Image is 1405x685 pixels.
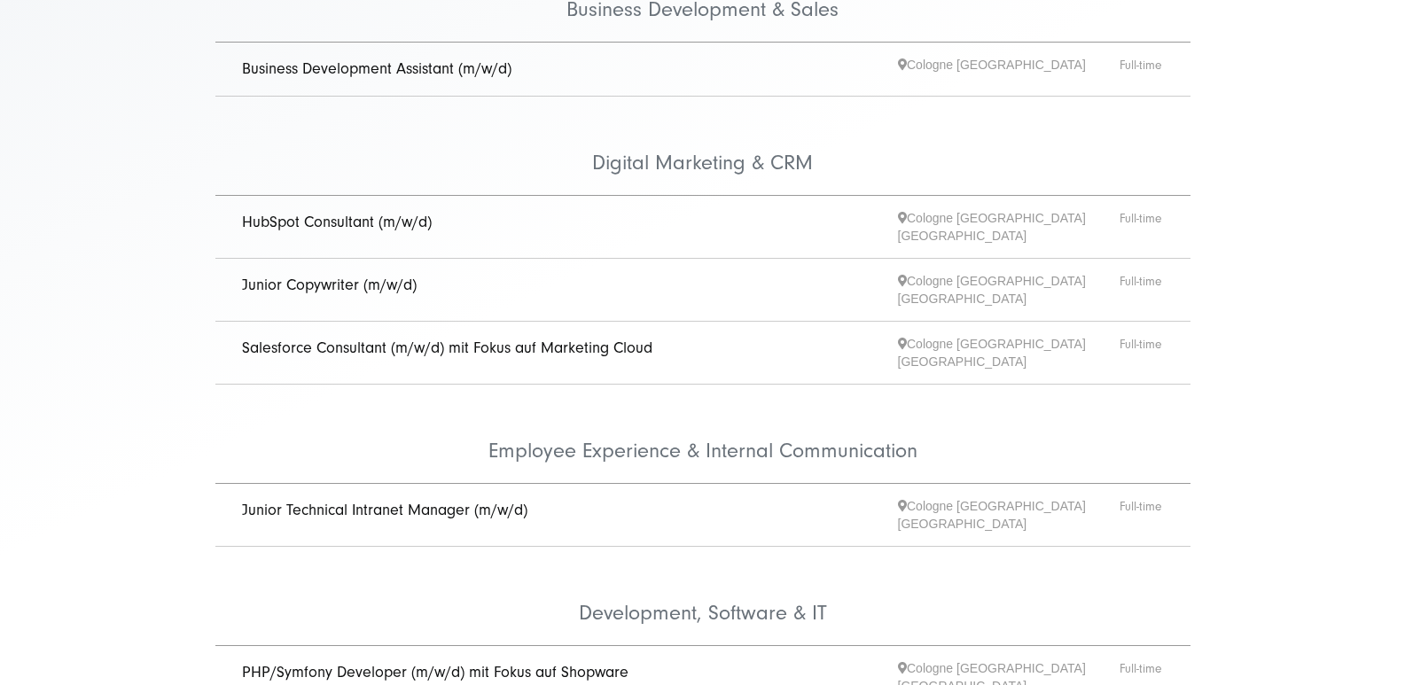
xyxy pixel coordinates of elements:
[242,276,417,294] a: Junior Copywriter (m/w/d)
[215,97,1190,196] li: Digital Marketing & CRM
[242,213,432,231] a: HubSpot Consultant (m/w/d)
[1120,56,1164,83] span: Full-time
[1120,335,1164,370] span: Full-time
[215,385,1190,484] li: Employee Experience & Internal Communication
[1120,209,1164,245] span: Full-time
[242,59,511,78] a: Business Development Assistant (m/w/d)
[898,497,1120,533] span: Cologne [GEOGRAPHIC_DATA] [GEOGRAPHIC_DATA]
[898,209,1120,245] span: Cologne [GEOGRAPHIC_DATA] [GEOGRAPHIC_DATA]
[242,339,652,357] a: Salesforce Consultant (m/w/d) mit Fokus auf Marketing Cloud
[1120,497,1164,533] span: Full-time
[898,335,1120,370] span: Cologne [GEOGRAPHIC_DATA] [GEOGRAPHIC_DATA]
[242,663,628,681] a: PHP/Symfony Developer (m/w/d) mit Fokus auf Shopware
[898,56,1120,83] span: Cologne [GEOGRAPHIC_DATA]
[1120,272,1164,307] span: Full-time
[215,547,1190,646] li: Development, Software & IT
[242,501,527,519] a: Junior Technical Intranet Manager (m/w/d)
[898,272,1120,307] span: Cologne [GEOGRAPHIC_DATA] [GEOGRAPHIC_DATA]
